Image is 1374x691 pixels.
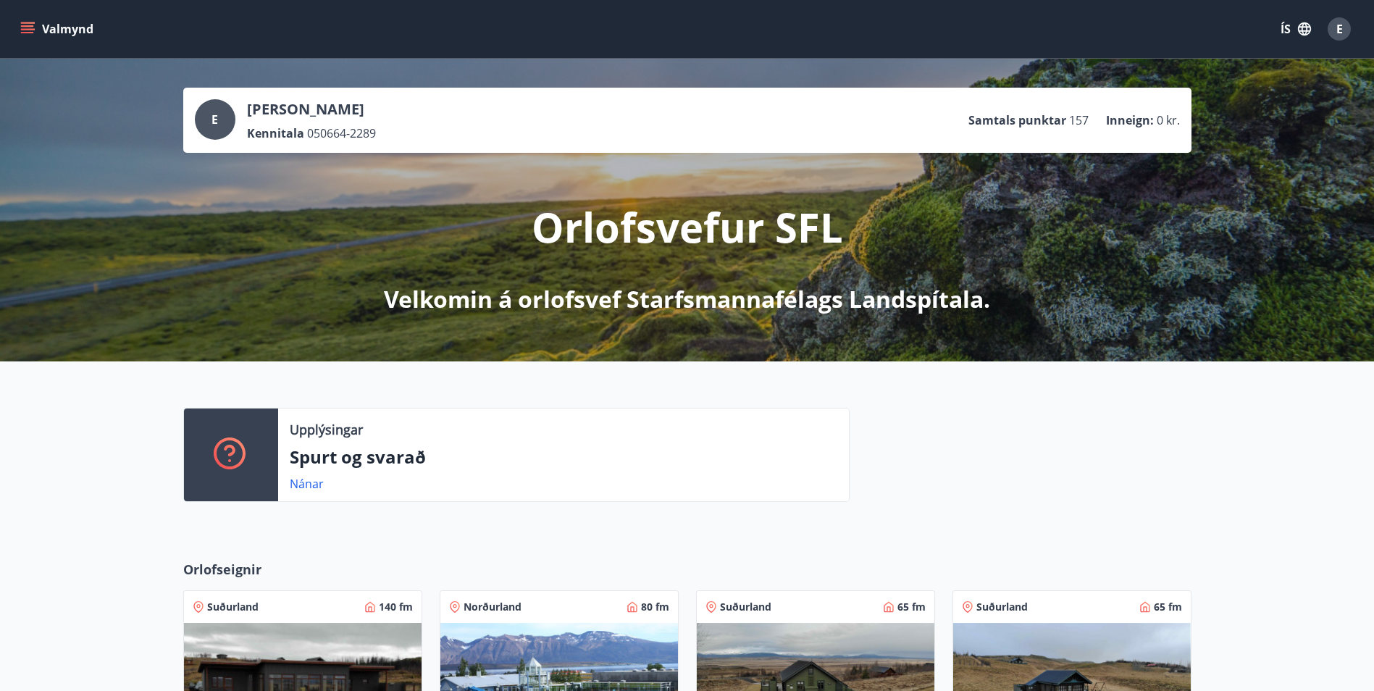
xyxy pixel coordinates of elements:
span: 65 fm [1154,600,1182,614]
span: 050664-2289 [307,125,376,141]
span: Orlofseignir [183,560,261,579]
span: Suðurland [976,600,1028,614]
button: E [1322,12,1357,46]
span: Suðurland [720,600,771,614]
p: Spurt og svarað [290,445,837,469]
p: Orlofsvefur SFL [532,199,843,254]
p: [PERSON_NAME] [247,99,376,120]
p: Kennitala [247,125,304,141]
p: Velkomin á orlofsvef Starfsmannafélags Landspítala. [384,283,990,315]
p: Samtals punktar [968,112,1066,128]
button: menu [17,16,99,42]
span: 65 fm [897,600,926,614]
span: E [1336,21,1343,37]
span: Suðurland [207,600,259,614]
p: Inneign : [1106,112,1154,128]
button: ÍS [1273,16,1319,42]
span: 80 fm [641,600,669,614]
a: Nánar [290,476,324,492]
span: Norðurland [464,600,521,614]
span: E [211,112,218,127]
p: Upplýsingar [290,420,363,439]
span: 157 [1069,112,1089,128]
span: 0 kr. [1157,112,1180,128]
span: 140 fm [379,600,413,614]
